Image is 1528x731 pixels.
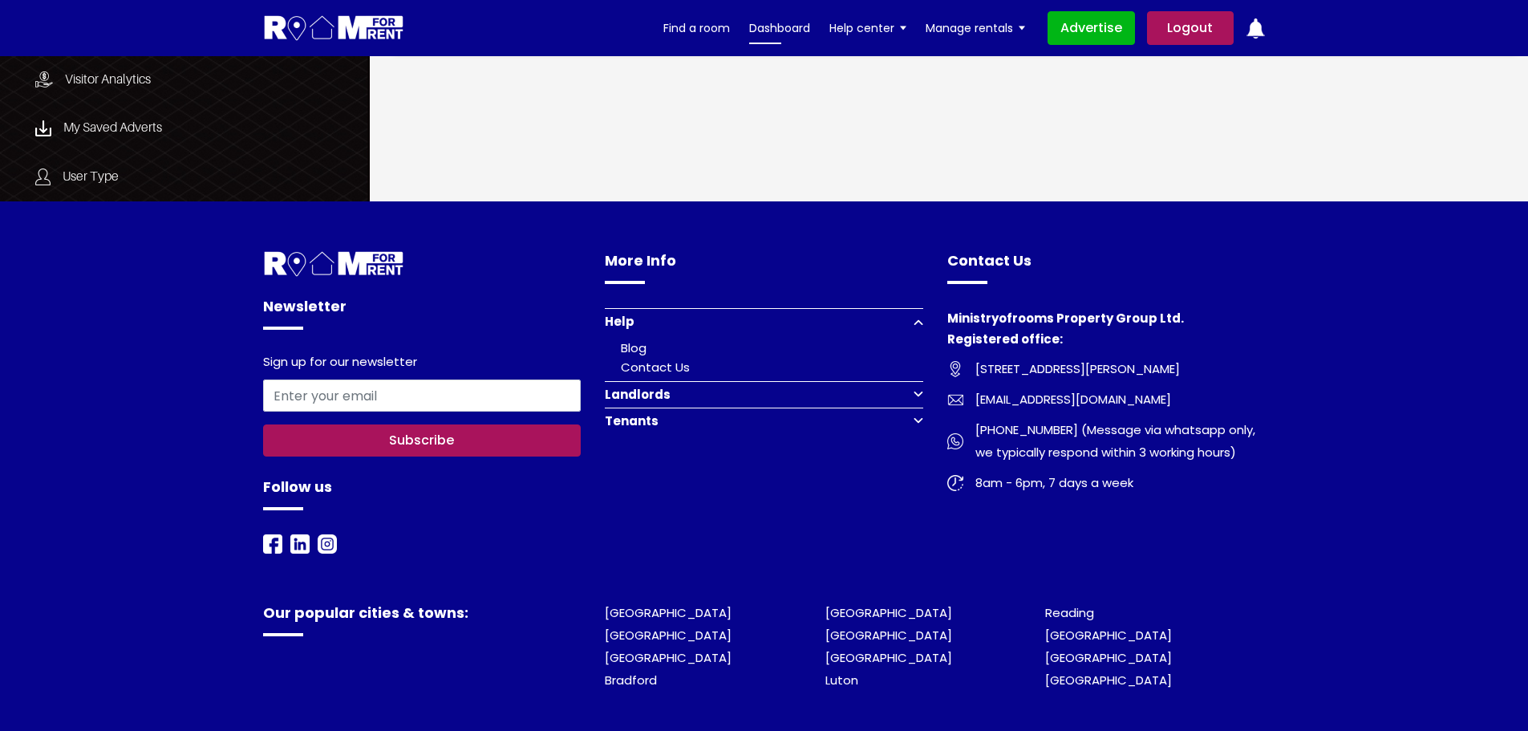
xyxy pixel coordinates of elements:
img: Room For Rent [947,392,963,408]
a: Advertise [1048,11,1135,45]
a: Blog [621,339,646,356]
a: [GEOGRAPHIC_DATA] [1045,627,1172,644]
h4: Newsletter [263,295,582,330]
a: [PHONE_NUMBER] (Message via whatsapp only, we typically respond within 3 working hours) [947,419,1266,464]
button: Subscribe [263,424,582,457]
h4: Our popular cities & towns: [263,602,582,636]
img: ic-notification [1246,18,1266,39]
h4: Ministryofrooms Property Group Ltd. Registered office: [947,308,1266,358]
a: Instagram [318,534,337,553]
a: [GEOGRAPHIC_DATA] [825,649,952,666]
a: LinkedIn [290,534,310,553]
span: [STREET_ADDRESS][PERSON_NAME] [963,358,1180,380]
button: Tenants [605,408,923,434]
h4: Follow us [263,476,582,510]
img: Room For Rent [290,534,310,554]
img: Icon [35,169,51,185]
a: Bradford [605,672,657,688]
img: Room For Rent [947,361,963,377]
a: [GEOGRAPHIC_DATA] [1045,672,1172,688]
img: Room For Rent [263,250,405,279]
a: Manage rentals [926,16,1025,40]
a: Facebook [263,534,282,553]
a: [GEOGRAPHIC_DATA] [605,627,732,644]
img: Icon [35,71,53,87]
h4: Contact Us [947,250,1266,284]
a: [GEOGRAPHIC_DATA] [605,649,732,666]
a: [GEOGRAPHIC_DATA] [1045,649,1172,666]
span: 8am - 6pm, 7 days a week [963,472,1133,494]
a: Logout [1147,11,1234,45]
label: Sign up for our newsletter [263,355,417,373]
a: 8am - 6pm, 7 days a week [947,472,1266,494]
a: [EMAIL_ADDRESS][DOMAIN_NAME] [947,388,1266,411]
a: [GEOGRAPHIC_DATA] [825,604,952,621]
button: Help [605,308,923,335]
img: Icon [35,120,51,136]
a: Reading [1045,604,1094,621]
input: Enter your email [263,380,582,412]
span: [EMAIL_ADDRESS][DOMAIN_NAME] [963,388,1171,411]
a: [GEOGRAPHIC_DATA] [825,627,952,644]
img: Room For Rent [947,433,963,449]
button: Landlords [605,381,923,408]
h4: More Info [605,250,923,284]
span: Visitor Analytics [65,71,151,87]
a: Find a room [663,16,730,40]
img: Room For Rent [263,534,282,554]
a: [STREET_ADDRESS][PERSON_NAME] [947,358,1266,380]
a: Help center [829,16,906,40]
a: [GEOGRAPHIC_DATA] [605,604,732,621]
img: Room For Rent [947,475,963,491]
img: Logo for Room for Rent, featuring a welcoming design with a house icon and modern typography [263,14,405,43]
a: Dashboard [749,16,810,40]
span: [PHONE_NUMBER] (Message via whatsapp only, we typically respond within 3 working hours) [963,419,1266,464]
a: Contact Us [621,359,690,376]
img: Room For Rent [318,534,337,554]
a: Luton [825,672,858,688]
